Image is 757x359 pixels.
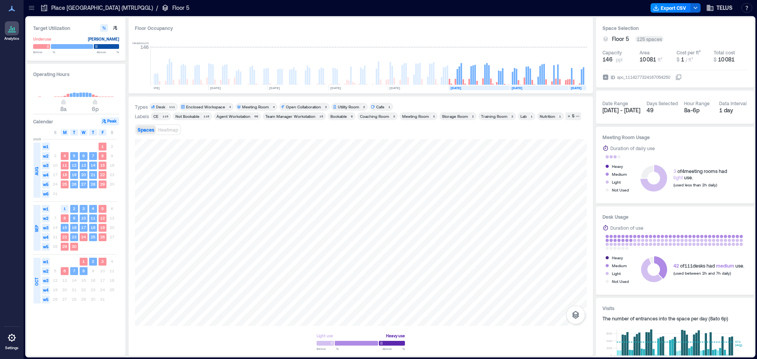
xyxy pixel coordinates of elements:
div: 1 [557,114,562,119]
span: OCT [34,277,40,286]
button: Spaces [136,125,156,134]
button: Heatmap [157,125,180,134]
span: w2 [42,214,50,222]
span: 2025 [33,137,41,141]
div: Data Interval [719,100,747,106]
text: [DATE] [571,86,582,90]
p: Settings [5,346,19,350]
span: Below % [33,50,55,54]
div: Cost per ft² [677,49,701,56]
span: [DATE] - [DATE] [602,107,640,113]
span: 8a [60,106,67,112]
div: spc_1114277324167054250 [616,73,671,81]
text: 29 [62,244,67,249]
span: F [102,129,104,136]
div: Nutrition [540,113,555,119]
text: 30 [72,244,76,249]
span: 6p [92,106,99,112]
div: 49 [647,106,678,114]
div: Date Range [602,100,628,106]
div: Meeting Room [242,104,269,110]
text: 26 [72,182,76,186]
div: Storage Room [442,113,468,119]
p: / [156,4,158,12]
div: 3 [431,114,436,119]
div: Desk [156,104,165,110]
div: Cafe [376,104,384,110]
div: Utility Room [338,104,359,110]
text: 24 [81,234,86,239]
text: [DATE] [149,86,160,90]
span: S [111,129,113,136]
h3: Desk Usage [602,213,748,221]
text: 1 [63,206,66,211]
span: w1 [42,143,50,151]
text: 22 [62,234,67,239]
div: Hour Range [684,100,710,106]
span: 10 081 [640,56,656,63]
text: 6 [82,153,85,158]
div: Training Room [481,113,507,119]
text: [DATE] [210,86,221,90]
span: w2 [42,152,50,160]
button: Export CSV [651,3,691,13]
p: Analytics [4,36,19,41]
div: Duration of use [610,224,643,232]
div: 2 [510,114,515,119]
span: w3 [42,277,50,285]
text: 18 [62,172,67,177]
text: 7 [92,153,94,158]
h3: Calendar [33,117,53,125]
div: Lab [520,113,527,119]
div: 119 [161,114,170,119]
div: 4 [271,104,276,109]
text: 16 [72,225,76,230]
div: Team Manager Workstation [265,113,315,119]
div: The number of entrances into the space per day ( 8a to 6p ) [602,315,748,322]
text: 25 [62,182,67,186]
text: 2 [73,206,75,211]
span: / ft² [686,57,693,62]
div: 3 [323,104,328,109]
text: [DATE] [512,86,522,90]
span: w4 [42,171,50,179]
button: 5 [565,112,581,120]
div: Floor Occupancy [135,24,587,32]
span: w4 [42,286,50,294]
span: Below % [317,346,339,351]
text: 8 [63,216,66,220]
text: 12 [72,163,76,167]
tspan: 0 [610,353,612,357]
div: Area [640,49,650,56]
button: IDspc_1114277324167054250 [675,74,682,80]
span: Spaces [138,127,154,132]
div: of 4 meeting rooms had use. [673,168,727,180]
span: w2 [42,267,50,275]
span: ft² [658,57,662,62]
span: w3 [42,162,50,169]
div: Light [612,270,621,277]
div: Bookable [330,113,347,119]
div: Heavy [612,162,623,170]
div: 1 day [719,106,748,114]
span: 10 081 [718,56,735,63]
h3: Space Selection [602,24,748,32]
div: Agent Workstation [216,113,250,119]
text: 13 [81,163,86,167]
div: Total cost [714,49,735,56]
div: 96 [253,114,259,119]
div: 3 [392,114,396,119]
text: 3 [82,206,85,211]
span: 3 [673,168,676,174]
text: 2 [92,259,94,264]
span: T [92,129,94,136]
span: Floor 5 [612,35,629,43]
text: 14 [91,163,95,167]
span: $ [677,57,679,62]
span: w6 [42,190,50,198]
text: 3 [101,259,104,264]
div: 5 [571,113,576,120]
text: 11 [91,216,95,220]
span: light [673,175,683,180]
p: Floor 5 [172,4,189,12]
